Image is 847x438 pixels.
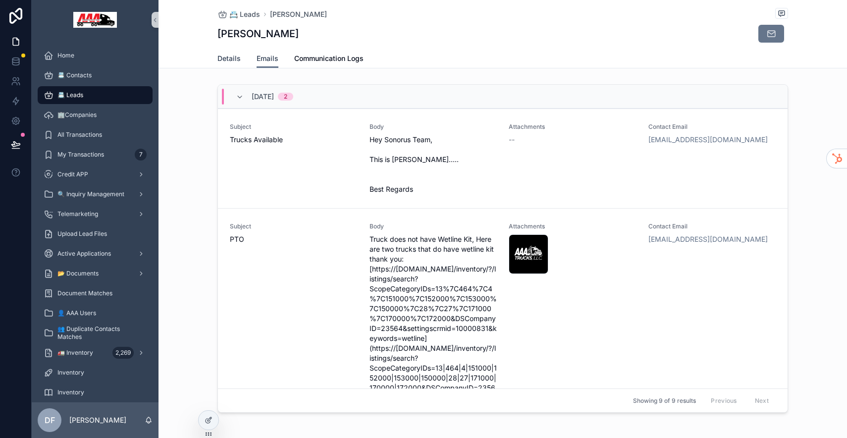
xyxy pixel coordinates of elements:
[38,66,153,84] a: 📇 Contacts
[57,270,99,277] span: 📂 Documents
[38,86,153,104] a: 📇 Leads
[57,151,104,159] span: My Transactions
[38,284,153,302] a: Document Matches
[57,349,93,357] span: 🚛 Inventory
[38,324,153,342] a: 👥 Duplicate Contacts Matches
[270,9,327,19] a: [PERSON_NAME]
[38,364,153,382] a: Inventory
[294,50,364,69] a: Communication Logs
[57,71,92,79] span: 📇 Contacts
[57,131,102,139] span: All Transactions
[284,93,287,101] div: 2
[38,383,153,401] a: Inventory
[57,190,124,198] span: 🔍 Inquiry Management
[57,325,143,341] span: 👥 Duplicate Contacts Matches
[230,222,358,230] span: Subject
[648,123,776,131] span: Contact Email
[229,9,260,19] span: 📇 Leads
[370,222,497,230] span: Body
[45,414,55,426] span: DF
[112,347,134,359] div: 2,269
[217,50,241,69] a: Details
[370,234,497,413] span: Truck does not have Wetline Kit, Here are two trucks that do have wetline kit thank you: [https:/...
[230,123,358,131] span: Subject
[648,234,768,244] a: [EMAIL_ADDRESS][DOMAIN_NAME]
[370,123,497,131] span: Body
[57,210,98,218] span: Telemarketing
[257,50,278,68] a: Emails
[38,304,153,322] a: 👤 AAA Users
[57,388,84,396] span: Inventory
[252,92,274,102] span: [DATE]
[633,397,696,405] span: Showing 9 of 9 results
[38,106,153,124] a: 🏢Companies
[57,170,88,178] span: Credit APP
[57,91,83,99] span: 📇 Leads
[509,123,636,131] span: Attachments
[38,265,153,282] a: 📂 Documents
[38,344,153,362] a: 🚛 Inventory2,269
[57,111,97,119] span: 🏢Companies
[38,225,153,243] a: Upload Lead Files
[57,289,112,297] span: Document Matches
[57,52,74,59] span: Home
[38,165,153,183] a: Credit APP
[57,250,111,258] span: Active Applications
[57,309,96,317] span: 👤 AAA Users
[135,149,147,161] div: 7
[38,245,153,263] a: Active Applications
[69,415,126,425] p: [PERSON_NAME]
[230,135,358,145] span: Trucks Available
[38,185,153,203] a: 🔍 Inquiry Management
[509,222,636,230] span: Attachments
[257,54,278,63] span: Emails
[38,146,153,164] a: My Transactions7
[217,27,299,41] h1: [PERSON_NAME]
[57,369,84,377] span: Inventory
[509,135,515,145] span: --
[57,230,107,238] span: Upload Lead Files
[38,47,153,64] a: Home
[230,234,358,244] span: PTO
[217,9,260,19] a: 📇 Leads
[38,205,153,223] a: Telemarketing
[648,135,768,145] a: [EMAIL_ADDRESS][DOMAIN_NAME]
[217,54,241,63] span: Details
[370,135,497,194] span: Hey Sonorus Team, This is [PERSON_NAME]..... Best Regards
[32,40,159,402] div: scrollable content
[73,12,117,28] img: App logo
[38,126,153,144] a: All Transactions
[648,222,776,230] span: Contact Email
[294,54,364,63] span: Communication Logs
